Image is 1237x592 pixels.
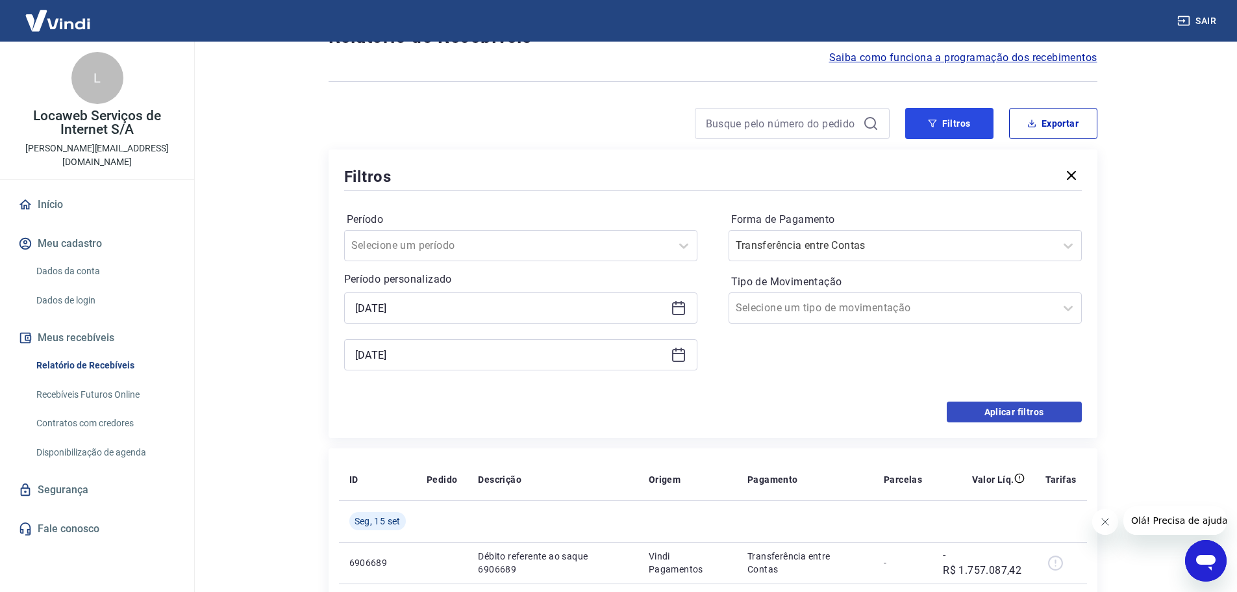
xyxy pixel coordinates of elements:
[884,473,922,486] p: Parcelas
[349,473,358,486] p: ID
[16,229,179,258] button: Meu cadastro
[16,190,179,219] a: Início
[649,550,727,576] p: Vindi Pagamentos
[649,473,681,486] p: Origem
[349,556,406,569] p: 6906689
[16,324,179,352] button: Meus recebíveis
[1175,9,1221,33] button: Sair
[344,166,392,187] h5: Filtros
[1123,506,1227,535] iframe: Mensagem da empresa
[478,550,628,576] p: Débito referente ao saque 6906689
[31,287,179,314] a: Dados de login
[31,381,179,408] a: Recebíveis Futuros Online
[8,9,109,19] span: Olá! Precisa de ajuda?
[16,1,100,40] img: Vindi
[947,402,1082,422] button: Aplicar filtros
[706,114,858,133] input: Busque pelo número do pedido
[829,50,1097,66] a: Saiba como funciona a programação dos recebimentos
[478,473,521,486] p: Descrição
[1092,509,1118,535] iframe: Fechar mensagem
[747,550,863,576] p: Transferência entre Contas
[747,473,798,486] p: Pagamento
[347,212,695,227] label: Período
[1045,473,1077,486] p: Tarifas
[905,108,993,139] button: Filtros
[1185,540,1227,582] iframe: Botão para abrir a janela de mensagens
[16,476,179,504] a: Segurança
[1009,108,1097,139] button: Exportar
[10,109,184,136] p: Locaweb Serviços de Internet S/A
[943,547,1024,578] p: -R$ 1.757.087,42
[16,515,179,543] a: Fale conosco
[31,258,179,285] a: Dados da conta
[344,272,697,287] p: Período personalizado
[731,212,1079,227] label: Forma de Pagamento
[355,298,666,318] input: Data inicial
[884,556,922,569] p: -
[10,142,184,169] p: [PERSON_NAME][EMAIL_ADDRESS][DOMAIN_NAME]
[355,345,666,365] input: Data final
[731,274,1079,290] label: Tipo de Movimentação
[31,439,179,466] a: Disponibilização de agenda
[71,52,123,104] div: L
[972,473,1014,486] p: Valor Líq.
[31,352,179,379] a: Relatório de Recebíveis
[355,515,401,528] span: Seg, 15 set
[31,410,179,437] a: Contratos com credores
[427,473,457,486] p: Pedido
